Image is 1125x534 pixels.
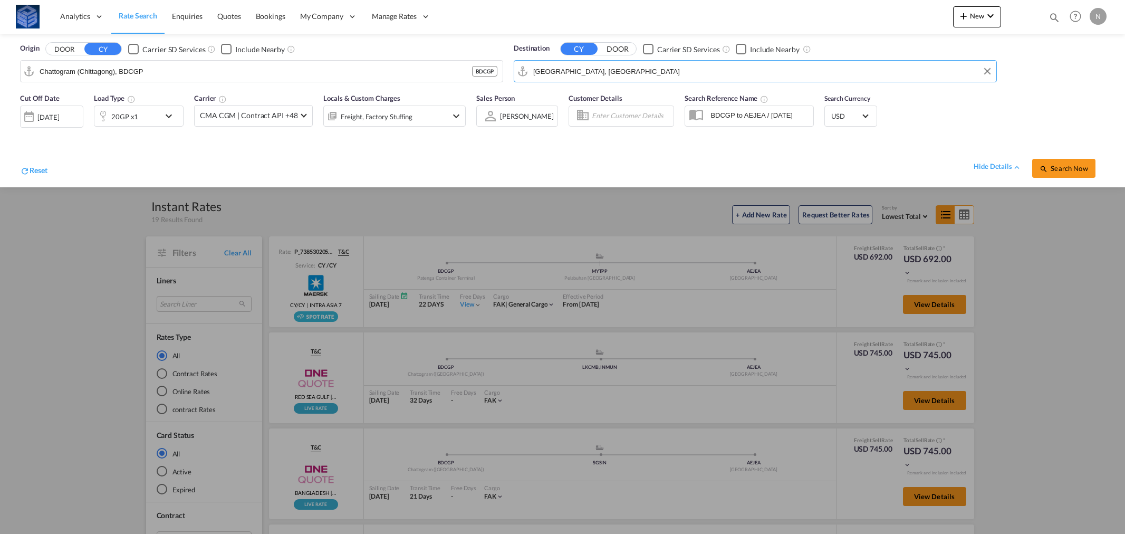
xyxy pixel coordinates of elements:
div: hide detailsicon-chevron-up [974,161,1022,172]
md-checkbox: Checkbox No Ink [128,43,205,54]
div: Include Nearby [750,44,800,55]
button: CY [561,43,598,55]
div: Help [1066,7,1090,26]
md-icon: icon-refresh [20,166,30,176]
div: icon-magnify [1049,12,1060,27]
md-input-container: Jebel Ali, AEJEA [514,61,996,82]
span: Rate Search [119,11,157,20]
span: Reset [30,166,47,175]
span: icon-magnifySearch Now [1040,164,1088,173]
md-icon: Unchecked: Ignores neighbouring ports when fetching rates.Checked : Includes neighbouring ports w... [287,45,295,53]
md-select: Sales Person: Natalia Khakhanashvili [499,108,555,123]
span: New [957,12,997,20]
md-datepicker: Select [20,126,28,140]
md-icon: icon-chevron-down [984,9,997,22]
span: Customer Details [569,94,622,102]
button: icon-magnifySearch Now [1032,159,1095,178]
span: Enquiries [172,12,203,21]
input: Enter Customer Details [592,108,670,124]
span: Origin [20,43,39,54]
div: icon-refreshReset [20,165,47,178]
md-icon: icon-information-outline [127,95,136,103]
span: USD [831,111,861,121]
span: My Company [300,11,343,22]
div: [DATE] [20,106,83,128]
md-icon: icon-chevron-down [450,110,463,122]
md-input-container: Chattogram (Chittagong), BDCGP [21,61,503,82]
md-icon: icon-chevron-down [162,110,180,122]
div: Freight Factory Stuffingicon-chevron-down [323,106,466,127]
md-icon: icon-plus 400-fg [957,9,970,22]
button: CY [84,43,121,55]
input: Search Reference Name [705,107,813,123]
div: [DATE] [37,112,59,122]
span: Quotes [217,12,241,21]
md-checkbox: Checkbox No Ink [643,43,720,54]
button: icon-plus 400-fgNewicon-chevron-down [953,6,1001,27]
md-icon: icon-magnify [1040,165,1048,173]
span: Help [1066,7,1084,25]
button: DOOR [599,43,636,55]
input: Search by Port [533,63,991,79]
div: [PERSON_NAME] [500,112,554,120]
span: Destination [514,43,550,54]
md-select: Select Currency: $ USDUnited States Dollar [830,108,871,123]
div: N [1090,8,1107,25]
div: Include Nearby [235,44,285,55]
div: Carrier SD Services [142,44,205,55]
span: Cut Off Date [20,94,60,102]
div: Carrier SD Services [657,44,720,55]
md-icon: Unchecked: Search for CY (Container Yard) services for all selected carriers.Checked : Search for... [722,45,730,53]
span: Carrier [194,94,227,102]
div: BDCGP [472,66,497,77]
button: Clear Input [979,63,995,79]
md-icon: Unchecked: Search for CY (Container Yard) services for all selected carriers.Checked : Search for... [207,45,216,53]
button: DOOR [46,43,83,55]
span: Sales Person [476,94,515,102]
span: CMA CGM | Contract API +48 [200,110,297,121]
span: Manage Rates [372,11,417,22]
span: Analytics [60,11,90,22]
span: Locals & Custom Charges [323,94,400,102]
img: fff785d0086311efa2d3e168b14c2f64.png [16,5,40,28]
span: Search Reference Name [685,94,768,102]
md-icon: Your search will be saved by the below given name [760,95,768,103]
md-checkbox: Checkbox No Ink [221,43,285,54]
span: Bookings [256,12,285,21]
md-icon: Unchecked: Ignores neighbouring ports when fetching rates.Checked : Includes neighbouring ports w... [803,45,811,53]
span: Search Currency [824,94,870,102]
md-checkbox: Checkbox No Ink [736,43,800,54]
div: Freight Factory Stuffing [341,109,412,124]
md-icon: icon-magnify [1049,12,1060,23]
md-icon: The selected Trucker/Carrierwill be displayed in the rate results If the rates are from another f... [218,95,227,103]
div: 20GP x1icon-chevron-down [94,106,184,127]
input: Search by Port [40,63,472,79]
span: Load Type [94,94,136,102]
div: 20GP x1 [111,109,138,124]
md-icon: icon-chevron-up [1012,163,1022,172]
